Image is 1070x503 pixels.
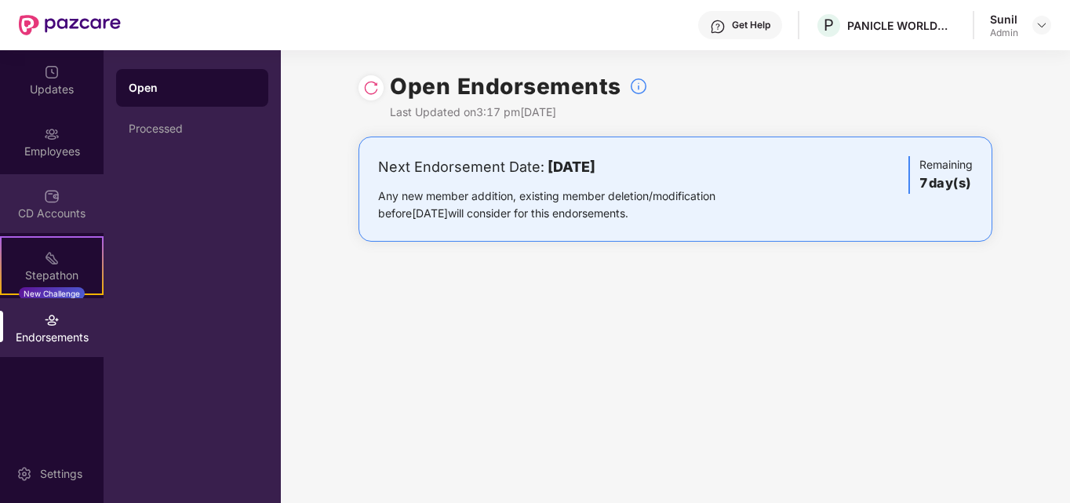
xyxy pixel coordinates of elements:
div: Admin [990,27,1018,39]
img: svg+xml;base64,PHN2ZyBpZD0iQ0RfQWNjb3VudHMiIGRhdGEtbmFtZT0iQ0QgQWNjb3VudHMiIHhtbG5zPSJodHRwOi8vd3... [44,188,60,204]
div: PANICLE WORLDWIDE PRIVATE LIMITED [847,18,957,33]
img: svg+xml;base64,PHN2ZyBpZD0iVXBkYXRlZCIgeG1sbnM9Imh0dHA6Ly93d3cudzMub3JnLzIwMDAvc3ZnIiB3aWR0aD0iMj... [44,64,60,80]
img: svg+xml;base64,PHN2ZyBpZD0iSGVscC0zMngzMiIgeG1sbnM9Imh0dHA6Ly93d3cudzMub3JnLzIwMDAvc3ZnIiB3aWR0aD... [710,19,726,35]
div: Remaining [908,156,973,194]
img: svg+xml;base64,PHN2ZyBpZD0iSW5mb18tXzMyeDMyIiBkYXRhLW5hbWU9IkluZm8gLSAzMngzMiIgeG1sbnM9Imh0dHA6Ly... [629,77,648,96]
div: Open [129,80,256,96]
span: P [824,16,834,35]
img: svg+xml;base64,PHN2ZyBpZD0iRW5kb3JzZW1lbnRzIiB4bWxucz0iaHR0cDovL3d3dy53My5vcmcvMjAwMC9zdmciIHdpZH... [44,312,60,328]
div: New Challenge [19,287,85,300]
img: New Pazcare Logo [19,15,121,35]
div: Settings [35,466,87,482]
b: [DATE] [548,159,595,175]
div: Next Endorsement Date: [378,156,765,178]
img: svg+xml;base64,PHN2ZyBpZD0iRW1wbG95ZWVzIiB4bWxucz0iaHR0cDovL3d3dy53My5vcmcvMjAwMC9zdmciIHdpZHRoPS... [44,126,60,142]
img: svg+xml;base64,PHN2ZyBpZD0iUmVsb2FkLTMyeDMyIiB4bWxucz0iaHR0cDovL3d3dy53My5vcmcvMjAwMC9zdmciIHdpZH... [363,80,379,96]
img: svg+xml;base64,PHN2ZyB4bWxucz0iaHR0cDovL3d3dy53My5vcmcvMjAwMC9zdmciIHdpZHRoPSIyMSIgaGVpZ2h0PSIyMC... [44,250,60,266]
div: Sunil [990,12,1018,27]
div: Processed [129,122,256,135]
h3: 7 day(s) [919,173,973,194]
div: Get Help [732,19,770,31]
img: svg+xml;base64,PHN2ZyBpZD0iRHJvcGRvd24tMzJ4MzIiIHhtbG5zPSJodHRwOi8vd3d3LnczLm9yZy8yMDAwL3N2ZyIgd2... [1035,19,1048,31]
img: svg+xml;base64,PHN2ZyBpZD0iU2V0dGluZy0yMHgyMCIgeG1sbnM9Imh0dHA6Ly93d3cudzMub3JnLzIwMDAvc3ZnIiB3aW... [16,466,32,482]
h1: Open Endorsements [390,69,621,104]
div: Any new member addition, existing member deletion/modification before [DATE] will consider for th... [378,188,765,222]
div: Last Updated on 3:17 pm[DATE] [390,104,648,121]
div: Stepathon [2,268,102,283]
